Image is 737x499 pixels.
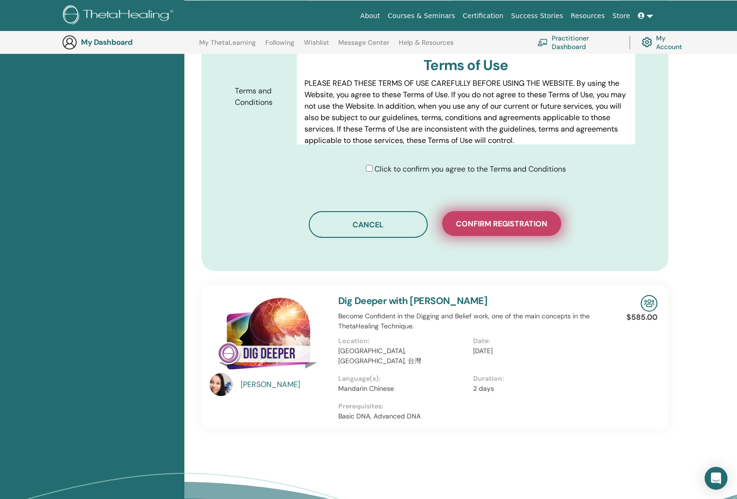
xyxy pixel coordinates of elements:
span: Click to confirm you agree to the Terms and Conditions [374,164,566,174]
a: About [356,7,384,24]
a: My ThetaLearning [199,38,256,53]
p: $585.00 [626,312,657,323]
a: Dig Deeper with [PERSON_NAME] [338,295,488,307]
img: generic-user-icon.jpg [62,34,77,50]
img: cog.svg [642,34,652,49]
a: Success Stories [507,7,567,24]
p: Location: [338,336,467,346]
img: default.jpg [210,373,232,396]
a: Help & Resources [399,38,454,53]
p: Date: [473,336,602,346]
button: Confirm registration [442,211,561,236]
a: Following [265,38,294,53]
a: Store [609,7,634,24]
img: chalkboard-teacher.svg [537,38,548,46]
div: Open Intercom Messenger [705,467,727,489]
p: Language(s): [338,374,467,384]
h3: My Dashboard [81,37,176,46]
button: Cancel [309,211,428,238]
span: Cancel [353,220,384,230]
a: Courses & Seminars [384,7,459,24]
img: In-Person Seminar [641,295,657,312]
h3: Terms of Use [304,57,627,74]
a: Wishlist [304,38,329,53]
img: logo.png [63,5,177,26]
a: Resources [567,7,609,24]
label: Terms and Conditions [228,82,297,112]
p: Duration: [473,374,602,384]
a: [PERSON_NAME] [241,379,329,390]
p: Prerequisites: [338,401,608,411]
p: [GEOGRAPHIC_DATA], [GEOGRAPHIC_DATA], 台灣 [338,346,467,366]
a: Certification [459,7,507,24]
p: Mandarin Chinese [338,384,467,394]
span: Confirm registration [456,219,547,229]
img: Dig Deeper [210,295,327,377]
p: [DATE] [473,346,602,356]
a: Message Center [338,38,389,53]
p: Become Confident in the Digging and Belief work, one of the main concepts in the ThetaHealing Tec... [338,311,608,331]
a: Practitioner Dashboard [537,31,618,52]
a: My Account [642,31,690,52]
p: PLEASE READ THESE TERMS OF USE CAREFULLY BEFORE USING THE WEBSITE. By using the Website, you agre... [304,78,627,146]
p: Basic DNA, Advanced DNA [338,411,608,421]
p: 2 days [473,384,602,394]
